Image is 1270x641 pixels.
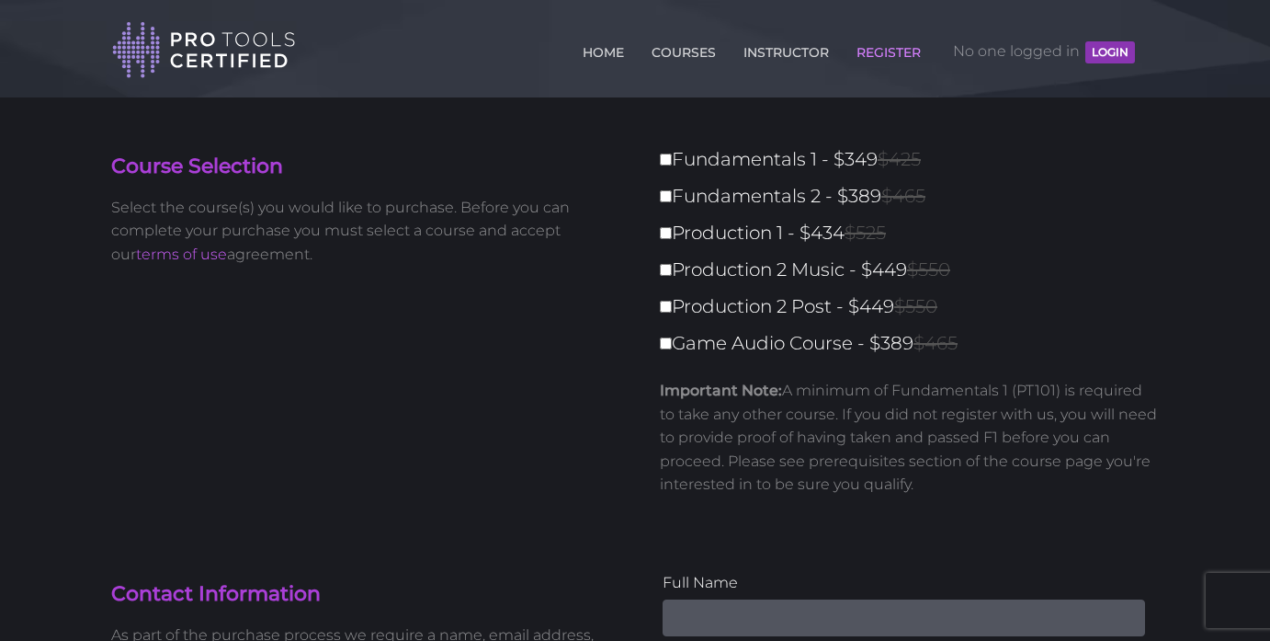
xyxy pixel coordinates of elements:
label: Fundamentals 1 - $349 [660,143,1170,176]
label: Full Name [663,571,1145,595]
span: $425 [878,148,921,170]
span: $465 [881,185,925,207]
span: No one logged in [953,24,1135,79]
a: terms of use [136,246,227,263]
input: Production 1 - $434$525 [660,227,672,239]
span: $465 [913,332,958,354]
input: Fundamentals 2 - $389$465 [660,190,672,202]
label: Game Audio Course - $389 [660,327,1170,360]
strong: Important Note: [660,382,782,399]
a: HOME [578,34,629,63]
input: Production 2 Music - $449$550 [660,264,672,276]
input: Production 2 Post - $449$550 [660,301,672,313]
button: LOGIN [1085,41,1135,63]
label: Fundamentals 2 - $389 [660,180,1170,212]
a: REGISTER [852,34,925,63]
label: Production 2 Post - $449 [660,291,1170,323]
h4: Course Selection [111,153,621,181]
img: Pro Tools Certified Logo [112,20,296,80]
input: Game Audio Course - $389$465 [660,338,672,349]
h4: Contact Information [111,580,621,609]
span: $550 [907,258,950,280]
a: INSTRUCTOR [739,34,833,63]
a: COURSES [647,34,720,63]
label: Production 1 - $434 [660,217,1170,249]
input: Fundamentals 1 - $349$425 [660,154,672,166]
span: $525 [845,222,886,244]
span: $550 [894,295,937,317]
p: Select the course(s) you would like to purchase. Before you can complete your purchase you must s... [111,196,621,267]
p: A minimum of Fundamentals 1 (PT101) is required to take any other course. If you did not register... [660,379,1159,497]
label: Production 2 Music - $449 [660,254,1170,286]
